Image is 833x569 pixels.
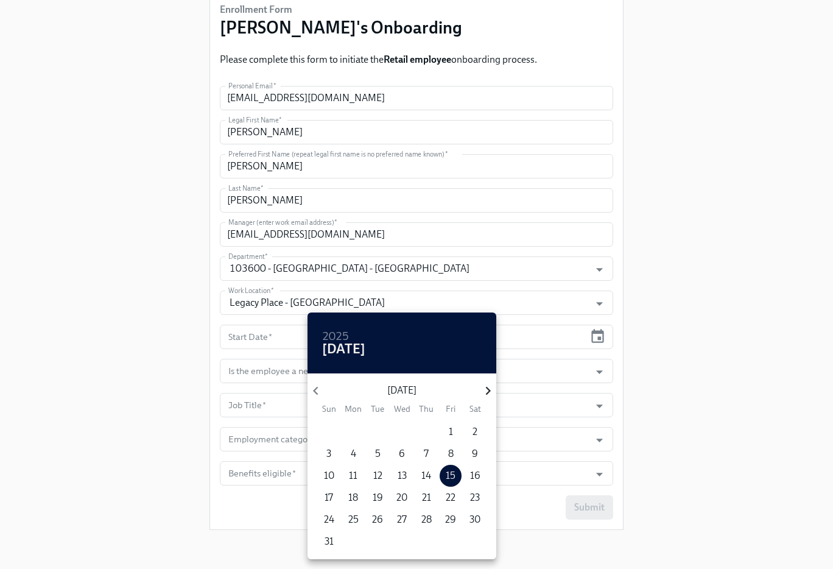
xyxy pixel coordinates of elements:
[342,465,364,487] button: 11
[318,403,340,415] span: Sun
[396,491,407,504] p: 20
[342,443,364,465] button: 4
[440,509,462,531] button: 29
[397,513,407,526] p: 27
[373,491,383,504] p: 19
[440,487,462,509] button: 22
[440,421,462,443] button: 1
[351,447,356,461] p: 4
[473,425,477,439] p: 2
[472,447,478,461] p: 9
[348,513,359,526] p: 25
[440,403,462,415] span: Fri
[372,513,383,526] p: 26
[367,465,388,487] button: 12
[391,509,413,531] button: 27
[391,487,413,509] button: 20
[326,447,331,461] p: 3
[322,340,365,358] h4: [DATE]
[348,491,358,504] p: 18
[415,465,437,487] button: 14
[399,447,405,461] p: 6
[424,447,429,461] p: 7
[322,327,349,347] h6: 2025
[318,465,340,487] button: 10
[367,487,388,509] button: 19
[322,331,349,343] button: 2025
[391,465,413,487] button: 13
[440,443,462,465] button: 8
[464,509,486,531] button: 30
[449,425,453,439] p: 1
[324,513,334,526] p: 24
[322,343,365,355] button: [DATE]
[469,513,480,526] p: 30
[367,403,388,415] span: Tue
[448,447,454,461] p: 8
[415,487,437,509] button: 21
[342,403,364,415] span: Mon
[464,465,486,487] button: 16
[373,469,382,482] p: 12
[464,403,486,415] span: Sat
[446,469,455,482] p: 15
[464,443,486,465] button: 9
[422,491,431,504] p: 21
[324,469,334,482] p: 10
[415,509,437,531] button: 28
[324,384,479,397] p: [DATE]
[398,469,407,482] p: 13
[342,509,364,531] button: 25
[446,491,455,504] p: 22
[415,403,437,415] span: Thu
[470,491,480,504] p: 23
[318,443,340,465] button: 3
[325,491,333,504] p: 17
[464,487,486,509] button: 23
[375,447,381,461] p: 5
[470,469,480,482] p: 16
[342,487,364,509] button: 18
[367,509,388,531] button: 26
[349,469,357,482] p: 11
[318,487,340,509] button: 17
[415,443,437,465] button: 7
[391,443,413,465] button: 6
[440,465,462,487] button: 15
[421,469,431,482] p: 14
[325,535,334,548] p: 31
[391,403,413,415] span: Wed
[464,421,486,443] button: 2
[318,509,340,531] button: 24
[421,513,432,526] p: 28
[367,443,388,465] button: 5
[445,513,456,526] p: 29
[318,531,340,553] button: 31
